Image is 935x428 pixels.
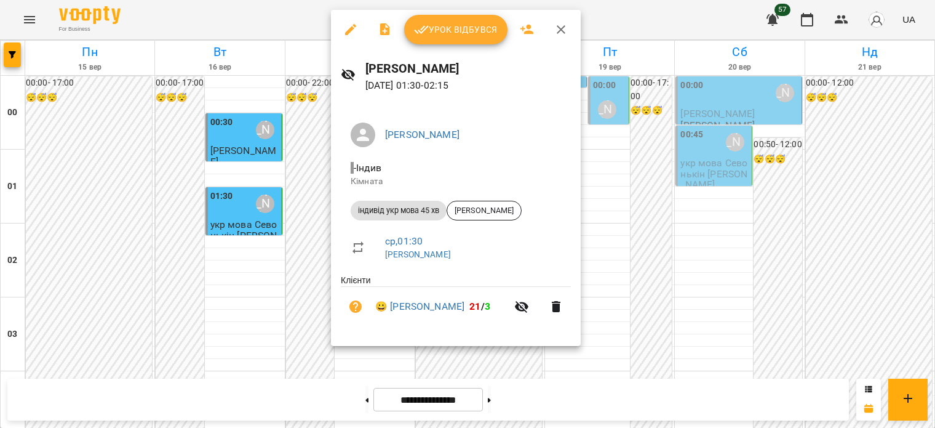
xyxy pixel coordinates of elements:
span: 21 [469,301,480,312]
h6: [PERSON_NAME] [365,59,571,78]
button: Урок відбувся [404,15,507,44]
a: [PERSON_NAME] [385,129,460,140]
span: - Індив [351,162,384,174]
div: [PERSON_NAME] [447,201,522,220]
a: 😀 [PERSON_NAME] [375,299,464,314]
span: 3 [485,301,490,312]
p: Кімната [351,176,561,188]
button: Візит ще не сплачено. Додати оплату? [341,292,370,321]
span: [PERSON_NAME] [447,205,521,216]
a: ср , 01:30 [385,235,423,247]
span: Урок відбувся [414,22,498,37]
b: / [469,301,490,312]
ul: Клієнти [341,274,571,331]
span: індивід укр мова 45 хв [351,205,447,216]
p: [DATE] 01:30 - 02:15 [365,78,571,93]
a: [PERSON_NAME] [385,249,451,259]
